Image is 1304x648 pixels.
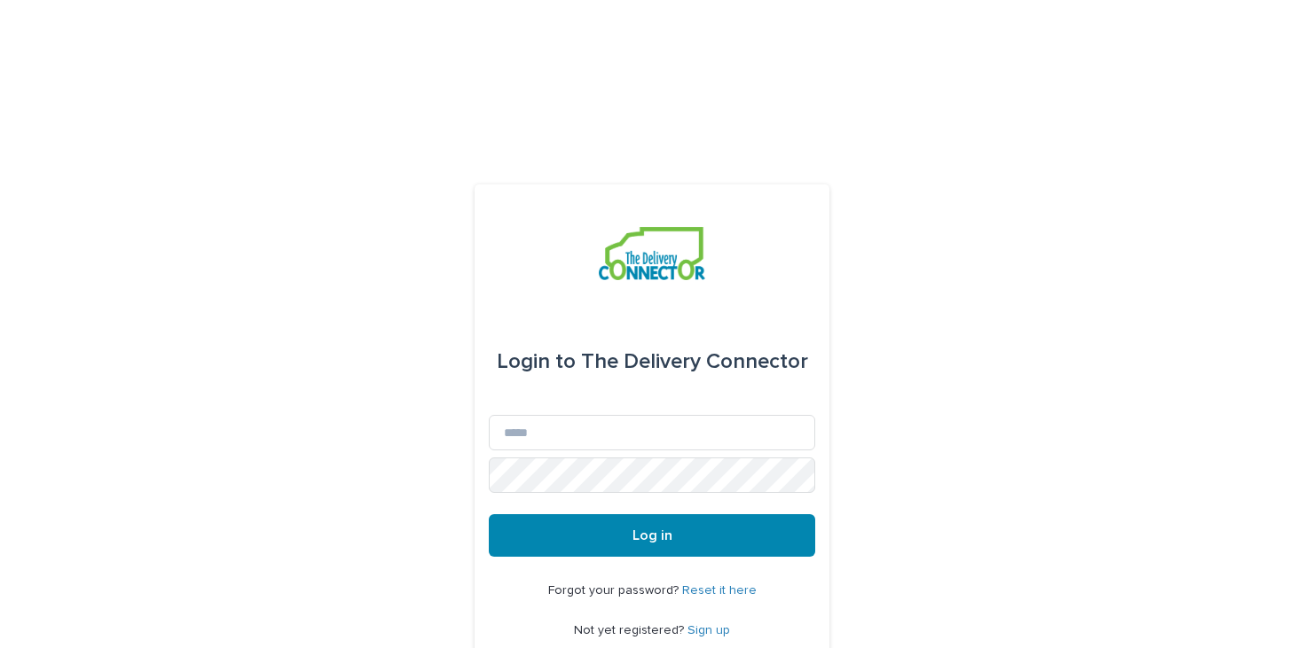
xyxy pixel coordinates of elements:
[682,584,757,597] a: Reset it here
[497,351,576,372] span: Login to
[548,584,682,597] span: Forgot your password?
[599,227,704,280] img: aCWQmA6OSGG0Kwt8cj3c
[489,514,815,557] button: Log in
[497,337,808,386] div: The Delivery Connector
[687,624,730,636] a: Sign up
[632,528,672,543] span: Log in
[574,624,687,636] span: Not yet registered?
